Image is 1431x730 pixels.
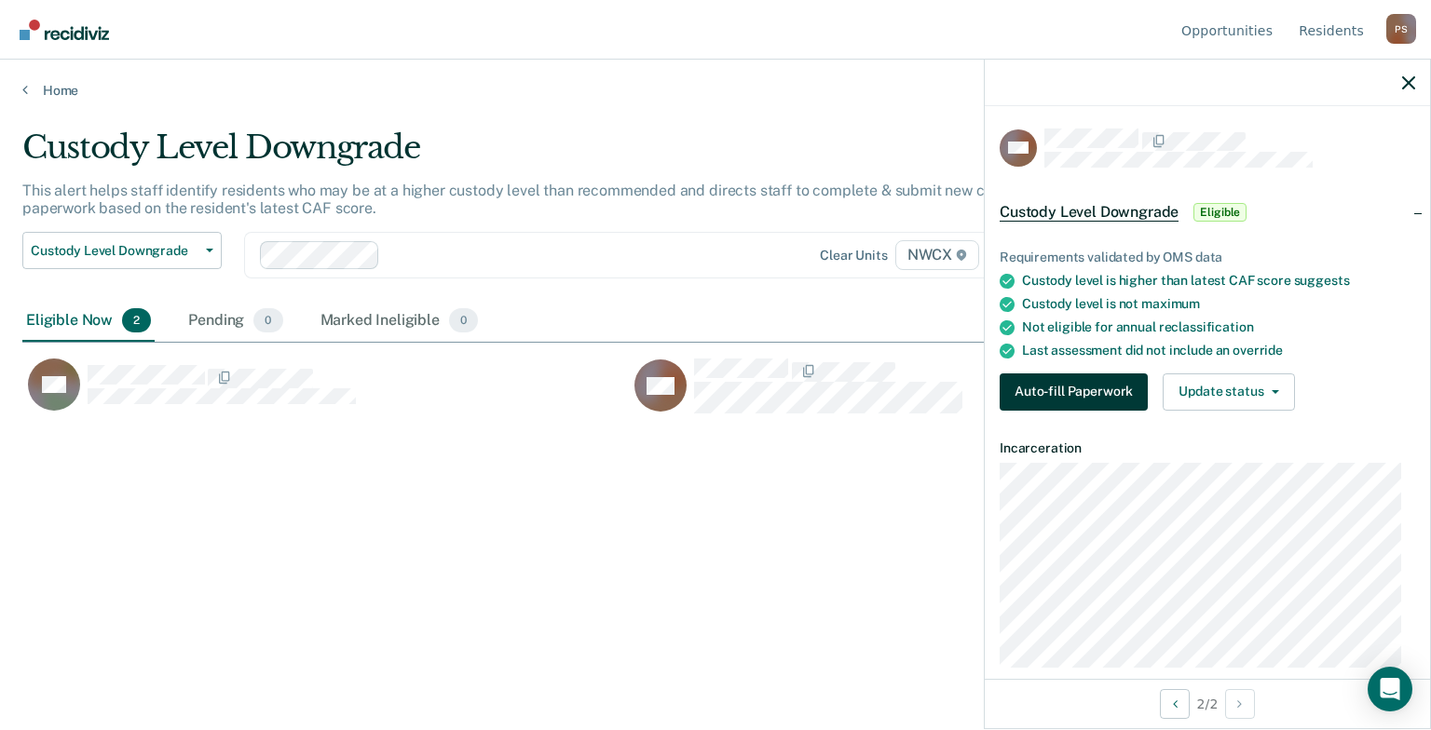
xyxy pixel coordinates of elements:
[629,358,1235,432] div: CaseloadOpportunityCell-00487619
[1386,14,1416,44] div: P S
[1000,373,1148,411] button: Auto-fill Paperwork
[1000,250,1415,265] div: Requirements validated by OMS data
[253,308,282,332] span: 0
[820,248,888,264] div: Clear units
[1386,14,1416,44] button: Profile dropdown button
[22,82,1409,99] a: Home
[22,301,155,342] div: Eligible Now
[1022,296,1415,312] div: Custody level is not
[1159,319,1254,334] span: reclassification
[1000,440,1415,456] dt: Incarceration
[1163,373,1294,411] button: Update status
[1000,373,1155,411] a: Navigate to form link
[985,182,1430,242] div: Custody Level DowngradeEligible
[1294,273,1350,288] span: suggests
[985,679,1430,728] div: 2 / 2
[1022,319,1415,335] div: Not eligible for annual
[317,301,483,342] div: Marked Ineligible
[184,301,286,342] div: Pending
[449,308,478,332] span: 0
[22,182,1067,217] p: This alert helps staff identify residents who may be at a higher custody level than recommended a...
[31,243,198,259] span: Custody Level Downgrade
[895,240,979,270] span: NWCX
[1193,203,1247,222] span: Eligible
[22,358,629,432] div: CaseloadOpportunityCell-00414384
[1233,343,1283,358] span: override
[1368,667,1412,711] div: Open Intercom Messenger
[1141,296,1200,311] span: maximum
[1022,273,1415,289] div: Custody level is higher than latest CAF score
[122,308,151,332] span: 2
[20,20,109,40] img: Recidiviz
[1022,343,1415,358] div: Last assessment did not include an
[1000,203,1179,222] span: Custody Level Downgrade
[22,128,1096,182] div: Custody Level Downgrade
[1225,689,1255,719] button: Next Opportunity
[1160,689,1190,719] button: Previous Opportunity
